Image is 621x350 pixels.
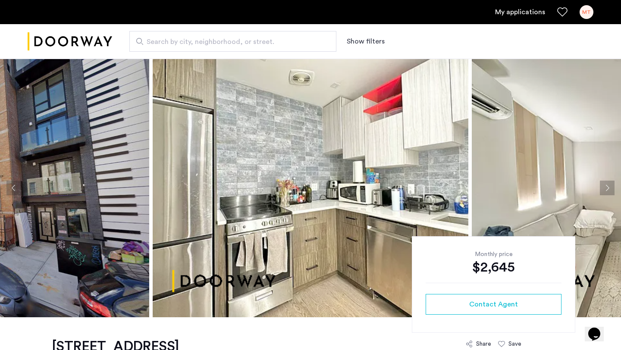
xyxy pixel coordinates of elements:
div: MT [580,5,593,19]
button: Next apartment [600,181,615,195]
div: Monthly price [426,250,561,259]
span: Contact Agent [469,299,518,309]
img: apartment [153,59,468,317]
span: Search by city, neighborhood, or street. [147,37,312,47]
a: My application [495,7,545,17]
button: Show or hide filters [347,36,385,47]
a: Favorites [557,7,568,17]
input: Apartment Search [129,31,336,52]
button: Previous apartment [6,181,21,195]
button: button [426,294,561,315]
div: $2,645 [426,259,561,276]
a: Cazamio logo [28,25,112,58]
img: logo [28,25,112,58]
iframe: chat widget [585,316,612,341]
div: Save [508,340,521,348]
div: Share [476,340,491,348]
